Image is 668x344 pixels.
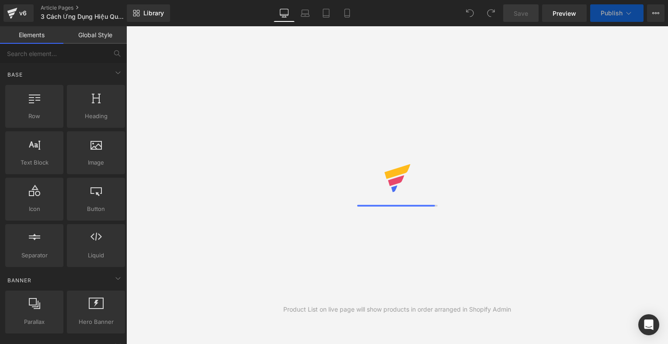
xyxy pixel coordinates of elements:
span: Heading [70,112,122,121]
a: Laptop [295,4,316,22]
a: Tablet [316,4,337,22]
a: Article Pages [41,4,141,11]
div: Product List on live page will show products in order arranged in Shopify Admin [283,305,511,314]
div: v6 [17,7,28,19]
div: Open Intercom Messenger [638,314,659,335]
a: Global Style [63,26,127,44]
span: Base [7,70,24,79]
button: More [647,4,665,22]
span: Hero Banner [70,317,122,326]
span: Liquid [70,251,122,260]
button: Redo [482,4,500,22]
span: Preview [553,9,576,18]
span: Button [70,204,122,214]
a: v6 [3,4,34,22]
span: Save [514,9,528,18]
button: Undo [461,4,479,22]
a: Mobile [337,4,358,22]
span: Separator [8,251,61,260]
button: Publish [590,4,644,22]
a: Desktop [274,4,295,22]
span: Banner [7,276,32,284]
a: Preview [542,4,587,22]
span: Parallax [8,317,61,326]
span: Library [143,9,164,17]
span: Text Block [8,158,61,167]
span: 3 Cách Ứng Dụng Hiệu Quả [PERSON_NAME] (+Hướng Dẫn Chi Tiết) [41,13,125,20]
a: New Library [127,4,170,22]
span: Publish [601,10,623,17]
span: Row [8,112,61,121]
span: Icon [8,204,61,214]
span: Image [70,158,122,167]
